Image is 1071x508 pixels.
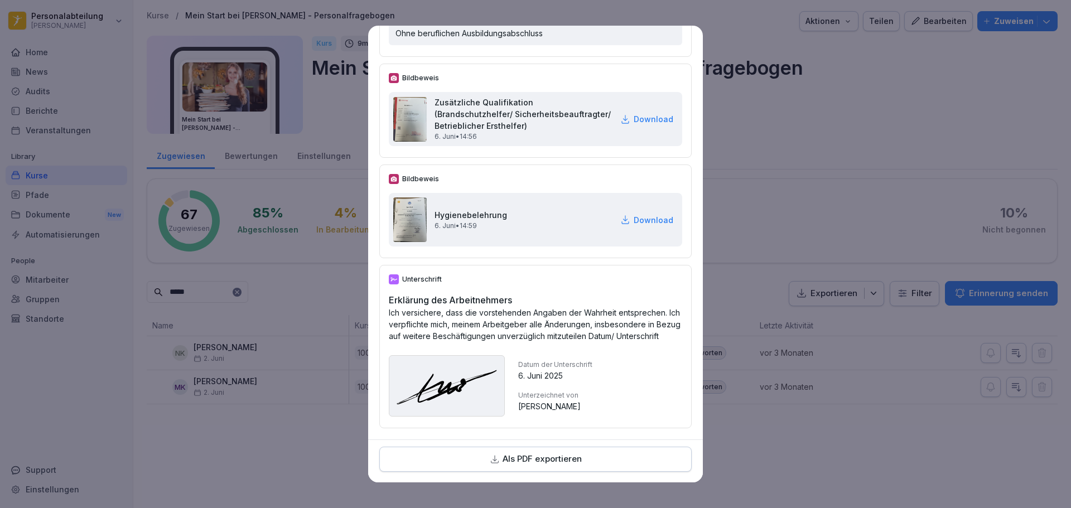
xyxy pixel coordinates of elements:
[402,274,442,284] p: Unterschrift
[402,73,439,83] p: Bildbeweis
[518,360,592,370] p: Datum der Unterschrift
[435,96,612,132] h2: Zusätzliche Qualifikation (Brandschutzhelfer/ Sicherheitsbeauftragter/ Betrieblicher Ersthelfer)
[395,28,676,39] p: Ohne beruflichen Ausbildungsabschluss
[394,360,500,412] img: wdadg6i0mf5qqzc8da02qta1.svg
[435,221,507,231] p: 6. Juni • 14:59
[379,447,692,472] button: Als PDF exportieren
[518,370,592,381] p: 6. Juni 2025
[389,293,682,307] h2: Erklärung des Arbeitnehmers
[435,209,507,221] h2: Hygienebelehrung
[634,113,673,125] p: Download
[393,197,427,242] img: pp98ypdq4i346bdrjrlofxs8.png
[402,174,439,184] p: Bildbeweis
[518,390,592,400] p: Unterzeichnet von
[393,97,427,142] img: e6stai809ud5nv9salxxjnkz.png
[518,400,592,412] p: [PERSON_NAME]
[435,132,612,142] p: 6. Juni • 14:56
[634,214,673,226] p: Download
[503,453,582,466] p: Als PDF exportieren
[389,307,682,342] p: Ich versichere, dass die vorstehenden Angaben der Wahrheit entsprechen. Ich verpflichte mich, mei...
